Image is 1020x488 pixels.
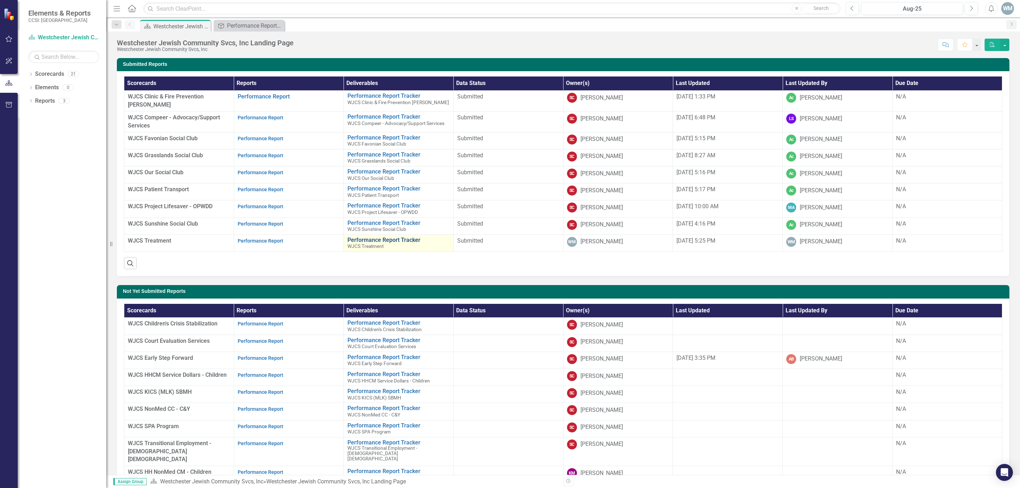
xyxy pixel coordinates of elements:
[344,437,453,466] td: Double-Click to Edit Right Click for Context Menu
[238,406,283,412] a: Performance Report
[896,237,998,245] div: N/A
[347,412,400,418] span: WJCS NonMed CC - C&Y
[347,344,416,349] span: WJCS Court Evaluation Services
[344,200,453,217] td: Double-Click to Edit Right Click for Context Menu
[896,371,998,379] div: N/A
[896,203,998,211] div: N/A
[347,354,450,361] a: Performance Report Tracker
[580,355,623,363] div: [PERSON_NAME]
[567,320,577,330] div: SC
[800,355,842,363] div: [PERSON_NAME]
[123,62,1006,67] h3: Submitted Reports
[238,441,283,446] a: Performance Report
[580,115,623,123] div: [PERSON_NAME]
[347,439,450,446] a: Performance Report Tracker
[453,111,563,132] td: Double-Click to Edit
[567,135,577,144] div: SC
[580,94,623,102] div: [PERSON_NAME]
[567,405,577,415] div: SC
[347,135,450,141] a: Performance Report Tracker
[457,169,483,176] span: Submitted
[347,327,422,332] span: WJCS Children's Crisis Stabilization
[347,203,450,209] a: Performance Report Tracker
[896,220,998,228] div: N/A
[28,17,91,23] small: CCSI: [GEOGRAPHIC_DATA]
[580,187,623,195] div: [PERSON_NAME]
[128,388,192,395] span: WJCS KICS (MLK) SBMH
[347,158,410,164] span: WJCS Grasslands Social Club
[896,320,998,328] div: N/A
[238,424,283,429] a: Performance Report
[123,289,1006,294] h3: Not Yet Submitted Reports
[453,91,563,112] td: Double-Click to Edit
[786,203,796,212] div: MA
[567,169,577,178] div: SC
[567,237,577,247] div: WM
[347,152,450,158] a: Performance Report Tracker
[238,187,283,192] a: Performance Report
[453,234,563,251] td: Double-Click to Edit
[238,136,283,141] a: Performance Report
[567,186,577,195] div: SC
[567,220,577,230] div: SC
[453,352,563,369] td: Double-Click to Edit
[344,132,453,149] td: Double-Click to Edit Right Click for Context Menu
[676,220,779,228] div: [DATE] 4:16 PM
[786,169,796,178] div: Ac
[580,389,623,397] div: [PERSON_NAME]
[128,169,183,176] span: WJCS Our Social Club
[800,94,842,102] div: [PERSON_NAME]
[344,335,453,352] td: Double-Click to Edit Right Click for Context Menu
[347,93,450,99] a: Performance Report Tracker
[344,352,453,369] td: Double-Click to Edit Right Click for Context Menu
[803,4,839,13] button: Search
[457,237,483,244] span: Submitted
[347,445,417,461] span: WJCS Transitional Employment - [DEMOGRAPHIC_DATA] [DEMOGRAPHIC_DATA]
[580,440,623,448] div: [PERSON_NAME]
[347,475,418,481] span: WJCS HH NonMed CM - Children
[896,337,998,345] div: N/A
[567,114,577,124] div: SC
[128,320,217,327] span: WJCS Children's Crisis Stabilization
[457,114,483,121] span: Submitted
[238,221,283,227] a: Performance Report
[580,152,623,160] div: [PERSON_NAME]
[347,337,450,344] a: Performance Report Tracker
[580,469,623,477] div: [PERSON_NAME]
[580,321,623,329] div: [PERSON_NAME]
[347,371,450,378] a: Performance Report Tracker
[676,152,779,160] div: [DATE] 8:27 AM
[567,371,577,381] div: SC
[453,369,563,386] td: Double-Click to Edit
[143,2,840,15] input: Search ClearPoint...
[238,153,283,158] a: Performance Report
[347,114,450,120] a: Performance Report Tracker
[128,423,179,430] span: WJCS SPA Program
[347,209,418,215] span: WJCS Project Lifesaver - OPWDD
[344,403,453,420] td: Double-Click to Edit Right Click for Context Menu
[347,120,444,126] span: WJCS Compeer - Advocacy/Support Services
[238,469,283,475] a: Performance Report
[580,204,623,212] div: [PERSON_NAME]
[68,71,79,77] div: 21
[344,166,453,183] td: Double-Click to Edit Right Click for Context Menu
[347,186,450,192] a: Performance Report Tracker
[4,8,16,21] img: ClearPoint Strategy
[800,170,842,178] div: [PERSON_NAME]
[117,39,294,47] div: Westchester Jewish Community Svcs, Inc Landing Page
[786,114,796,124] div: LS
[896,93,998,101] div: N/A
[786,93,796,103] div: Ac
[457,93,483,100] span: Submitted
[28,51,99,63] input: Search Below...
[344,149,453,166] td: Double-Click to Edit Right Click for Context Menu
[676,237,779,245] div: [DATE] 5:25 PM
[567,388,577,398] div: SC
[896,405,998,413] div: N/A
[676,186,779,194] div: [DATE] 5:17 PM
[35,84,59,92] a: Elements
[238,204,283,209] a: Performance Report
[800,115,842,123] div: [PERSON_NAME]
[786,186,796,195] div: Ac
[580,423,623,431] div: [PERSON_NAME]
